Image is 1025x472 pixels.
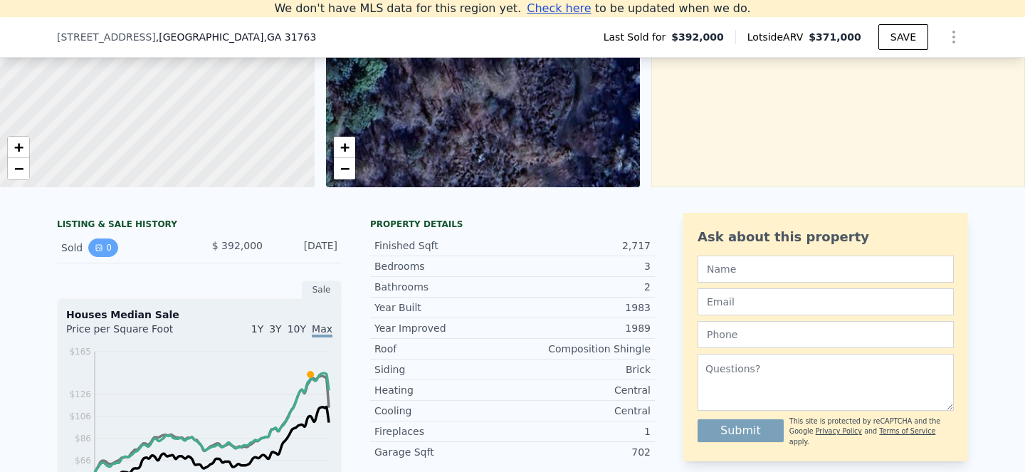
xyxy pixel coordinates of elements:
[312,323,332,337] span: Max
[251,323,263,335] span: 1Y
[512,259,651,273] div: 3
[512,362,651,377] div: Brick
[274,238,337,257] div: [DATE]
[57,30,156,44] span: [STREET_ADDRESS]
[374,362,512,377] div: Siding
[14,159,23,177] span: −
[263,31,316,43] span: , GA 31763
[334,137,355,158] a: Zoom in
[88,238,118,257] button: View historical data
[156,30,317,44] span: , [GEOGRAPHIC_DATA]
[374,300,512,315] div: Year Built
[512,238,651,253] div: 2,717
[374,259,512,273] div: Bedrooms
[374,321,512,335] div: Year Improved
[212,240,263,251] span: $ 392,000
[69,389,91,399] tspan: $126
[374,238,512,253] div: Finished Sqft
[288,323,306,335] span: 10Y
[512,383,651,397] div: Central
[66,322,199,345] div: Price per Square Foot
[374,342,512,356] div: Roof
[698,256,954,283] input: Name
[69,347,91,357] tspan: $165
[512,300,651,315] div: 1983
[340,159,349,177] span: −
[878,24,928,50] button: SAVE
[512,321,651,335] div: 1989
[698,227,954,247] div: Ask about this property
[512,445,651,459] div: 702
[75,456,91,466] tspan: $66
[512,404,651,418] div: Central
[75,434,91,444] tspan: $86
[302,280,342,299] div: Sale
[940,23,968,51] button: Show Options
[512,342,651,356] div: Composition Shingle
[512,280,651,294] div: 2
[374,445,512,459] div: Garage Sqft
[671,30,724,44] span: $392,000
[334,158,355,179] a: Zoom out
[14,138,23,156] span: +
[747,30,809,44] span: Lotside ARV
[698,419,784,442] button: Submit
[66,308,332,322] div: Houses Median Sale
[816,427,862,435] a: Privacy Policy
[370,219,655,230] div: Property details
[8,137,29,158] a: Zoom in
[374,404,512,418] div: Cooling
[340,138,349,156] span: +
[527,1,591,15] span: Check here
[512,424,651,439] div: 1
[8,158,29,179] a: Zoom out
[879,427,935,435] a: Terms of Service
[69,411,91,421] tspan: $106
[57,219,342,233] div: LISTING & SALE HISTORY
[374,424,512,439] div: Fireplaces
[269,323,281,335] span: 3Y
[698,321,954,348] input: Phone
[698,288,954,315] input: Email
[61,238,188,257] div: Sold
[809,31,861,43] span: $371,000
[604,30,672,44] span: Last Sold for
[374,280,512,294] div: Bathrooms
[374,383,512,397] div: Heating
[789,416,954,447] div: This site is protected by reCAPTCHA and the Google and apply.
